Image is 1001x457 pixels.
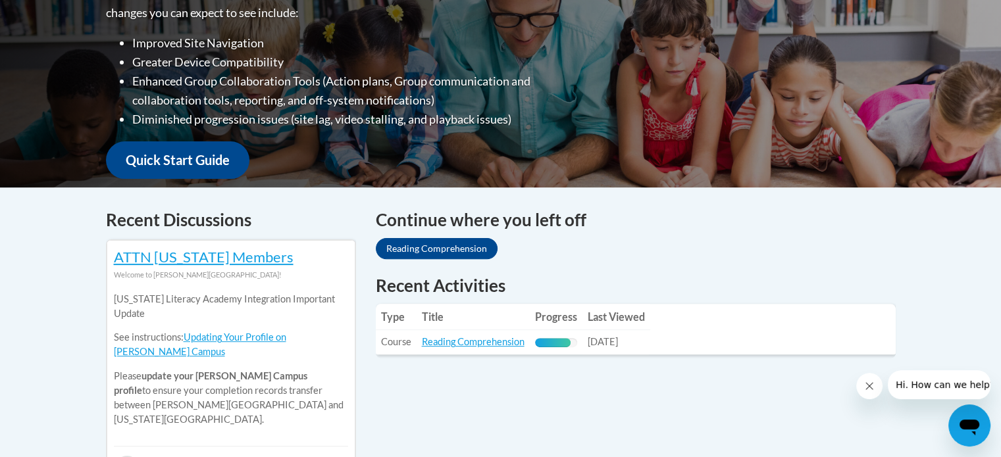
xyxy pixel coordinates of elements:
li: Diminished progression issues (site lag, video stalling, and playback issues) [132,110,583,129]
th: Progress [530,304,582,330]
span: Course [381,336,411,347]
a: Quick Start Guide [106,141,249,179]
th: Type [376,304,417,330]
iframe: Button to launch messaging window [948,404,990,446]
b: update your [PERSON_NAME] Campus profile [114,370,307,396]
a: Reading Comprehension [376,238,498,259]
th: Last Viewed [582,304,650,330]
h1: Recent Activities [376,274,896,297]
iframe: Close message [856,373,883,399]
p: [US_STATE] Literacy Academy Integration Important Update [114,292,348,321]
iframe: Message from company [888,370,990,399]
li: Enhanced Group Collaboration Tools (Action plans, Group communication and collaboration tools, re... [132,72,583,110]
li: Improved Site Navigation [132,34,583,53]
li: Greater Device Compatibility [132,53,583,72]
div: Please to ensure your completion records transfer between [PERSON_NAME][GEOGRAPHIC_DATA] and [US_... [114,282,348,437]
span: [DATE] [588,336,618,347]
h4: Continue where you left off [376,207,896,233]
a: Updating Your Profile on [PERSON_NAME] Campus [114,331,286,357]
div: Welcome to [PERSON_NAME][GEOGRAPHIC_DATA]! [114,268,348,282]
h4: Recent Discussions [106,207,356,233]
p: See instructions: [114,330,348,359]
div: Progress, % [535,338,571,347]
a: Reading Comprehension [422,336,525,347]
span: Hi. How can we help? [8,9,107,20]
a: ATTN [US_STATE] Members [114,248,294,266]
th: Title [417,304,530,330]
